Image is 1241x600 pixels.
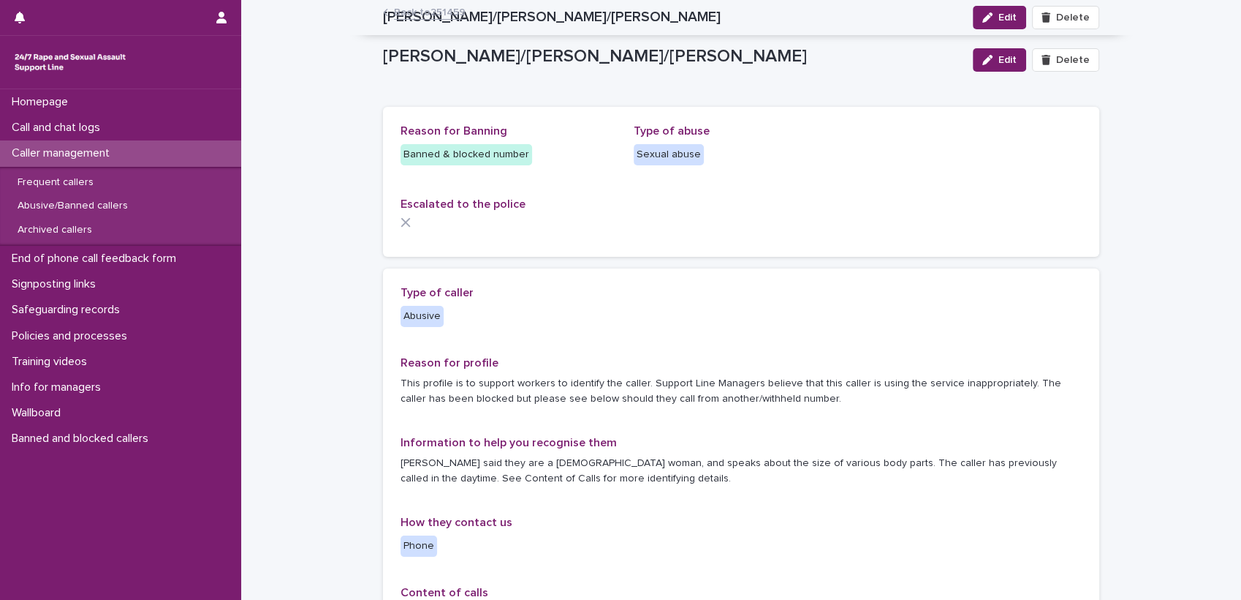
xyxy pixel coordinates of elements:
[6,432,160,446] p: Banned and blocked callers
[383,46,961,67] p: [PERSON_NAME]/[PERSON_NAME]/[PERSON_NAME]
[6,277,107,291] p: Signposting links
[401,536,437,557] div: Phone
[6,303,132,317] p: Safeguarding records
[394,3,466,20] a: Back to251459
[401,517,512,528] span: How they contact us
[6,95,80,109] p: Homepage
[12,48,129,77] img: rhQMoQhaT3yELyF149Cw
[6,146,121,160] p: Caller management
[998,55,1017,65] span: Edit
[634,144,704,165] div: Sexual abuse
[401,587,488,599] span: Content of calls
[6,176,105,189] p: Frequent callers
[6,224,104,236] p: Archived callers
[973,48,1026,72] button: Edit
[634,125,710,137] span: Type of abuse
[6,200,140,212] p: Abusive/Banned callers
[401,125,507,137] span: Reason for Banning
[401,306,444,327] div: Abusive
[6,121,112,135] p: Call and chat logs
[401,144,532,165] div: Banned & blocked number
[1032,48,1099,72] button: Delete
[6,380,113,394] p: Info for managers
[401,287,474,299] span: Type of caller
[401,456,1082,487] p: [PERSON_NAME] said they are a [DEMOGRAPHIC_DATA] woman, and speaks about the size of various body...
[401,198,525,210] span: Escalated to the police
[6,252,188,266] p: End of phone call feedback form
[401,437,617,449] span: Information to help you recognise them
[1056,55,1090,65] span: Delete
[6,329,139,343] p: Policies and processes
[6,406,72,420] p: Wallboard
[401,357,498,369] span: Reason for profile
[401,376,1082,407] p: This profile is to support workers to identify the caller. Support Line Managers believe that thi...
[6,355,99,369] p: Training videos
